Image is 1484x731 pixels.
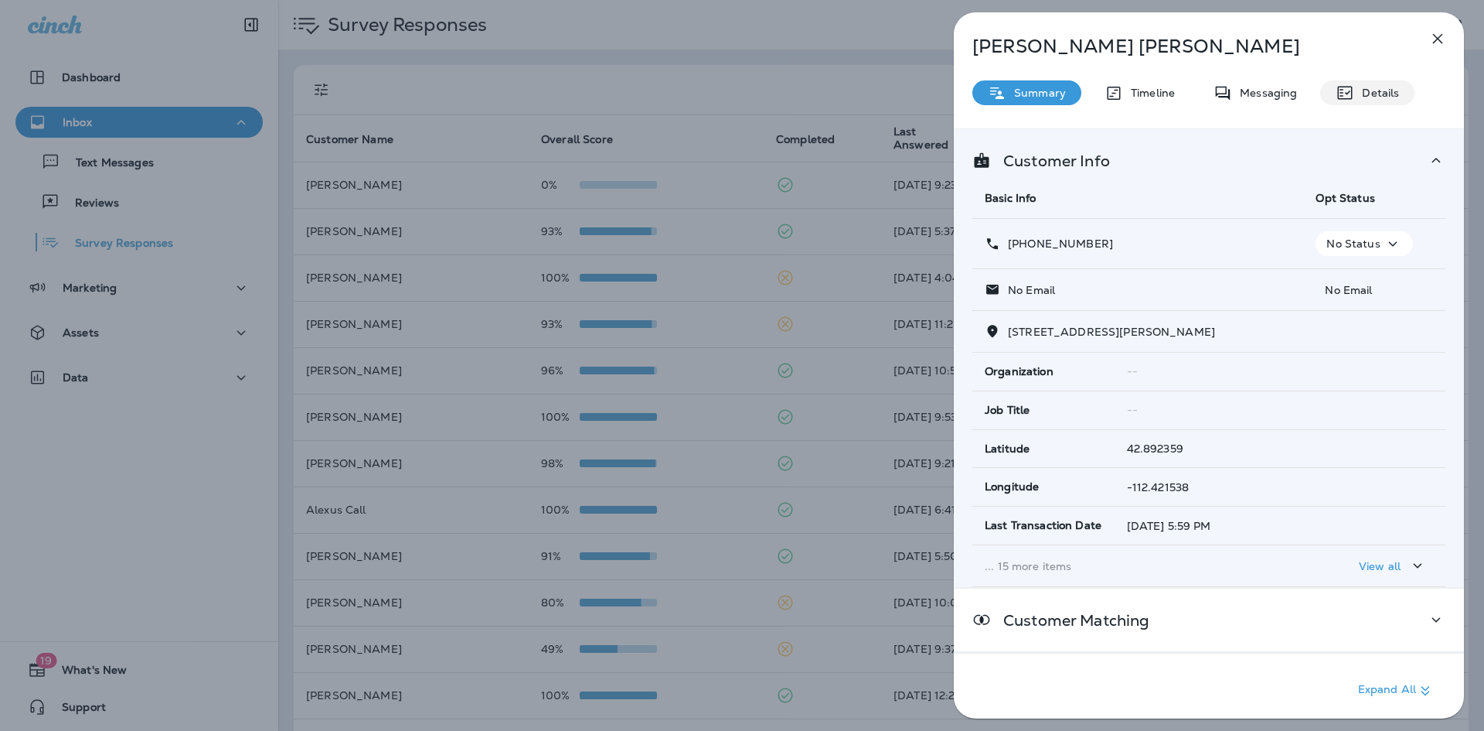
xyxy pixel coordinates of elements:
[1326,237,1380,250] p: No Status
[1316,284,1433,296] p: No Email
[972,36,1394,57] p: [PERSON_NAME] [PERSON_NAME]
[1127,480,1190,494] span: -112.421538
[1316,191,1374,205] span: Opt Status
[1127,403,1138,417] span: --
[1000,237,1113,250] p: [PHONE_NUMBER]
[1352,677,1441,705] button: Expand All
[1123,87,1175,99] p: Timeline
[1232,87,1297,99] p: Messaging
[985,365,1053,378] span: Organization
[985,442,1030,456] span: Latitude
[985,519,1101,532] span: Last Transaction Date
[1358,681,1435,700] p: Expand All
[1008,325,1215,339] span: [STREET_ADDRESS][PERSON_NAME]
[1316,231,1412,256] button: No Status
[985,191,1036,205] span: Basic Info
[991,155,1110,167] p: Customer Info
[1127,442,1183,456] span: 42.892359
[985,480,1039,494] span: Longitude
[1127,519,1211,533] span: [DATE] 5:59 PM
[1359,560,1401,572] p: View all
[985,560,1291,572] p: ... 15 more items
[991,614,1149,627] p: Customer Matching
[1006,87,1066,99] p: Summary
[1000,284,1055,296] p: No Email
[1127,364,1138,378] span: --
[1354,87,1399,99] p: Details
[985,404,1030,417] span: Job Title
[1353,552,1433,580] button: View all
